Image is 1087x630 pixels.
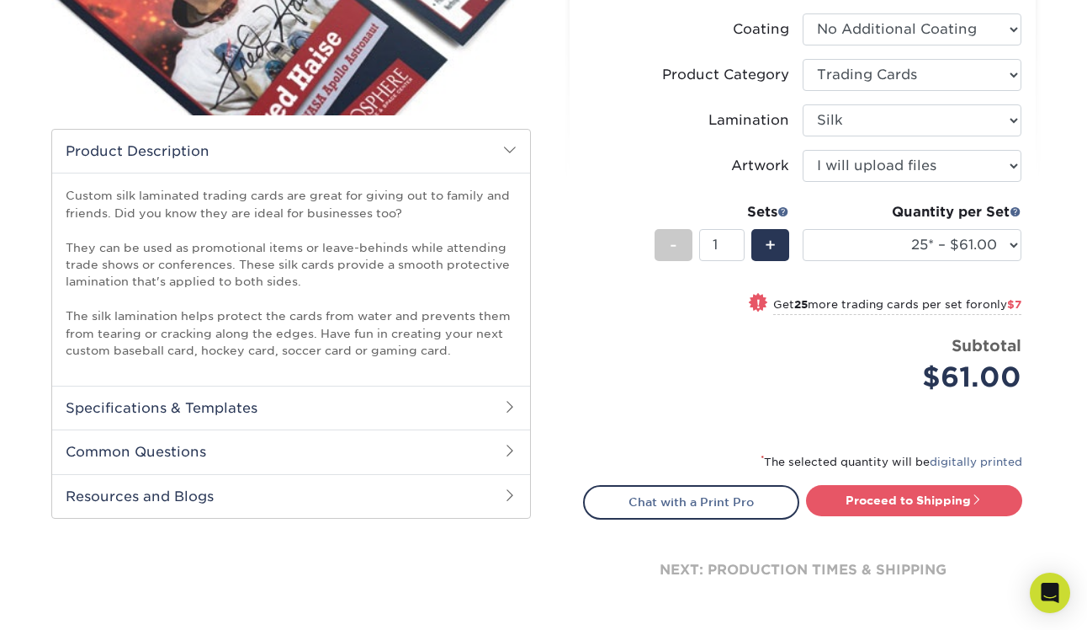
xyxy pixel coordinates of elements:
[930,456,1022,468] a: digitally printed
[670,232,677,258] span: -
[773,298,1021,315] small: Get more trading cards per set for
[983,298,1021,311] span: only
[583,520,1022,621] div: next: production times & shipping
[731,156,789,176] div: Artwork
[794,298,808,311] strong: 25
[765,232,776,258] span: +
[733,19,789,40] div: Coating
[583,485,799,519] a: Chat with a Print Pro
[662,65,789,85] div: Product Category
[756,295,761,312] span: !
[52,130,530,173] h2: Product Description
[1030,573,1070,613] div: Open Intercom Messenger
[1007,298,1021,311] span: $7
[655,202,789,222] div: Sets
[52,430,530,473] h2: Common Questions
[52,474,530,518] h2: Resources and Blogs
[66,187,517,359] p: Custom silk laminated trading cards are great for giving out to family and friends. Did you know ...
[761,456,1022,468] small: The selected quantity will be
[952,336,1021,355] strong: Subtotal
[815,357,1021,398] div: $61.00
[708,110,789,131] div: Lamination
[803,202,1021,222] div: Quantity per Set
[52,386,530,430] h2: Specifications & Templates
[806,485,1022,515] a: Proceed to Shipping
